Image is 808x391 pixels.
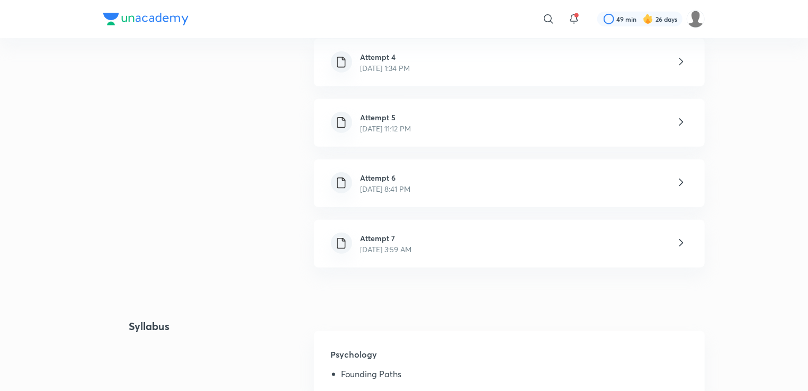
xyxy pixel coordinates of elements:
[361,172,411,183] h6: Attempt 6
[687,10,705,28] img: Atia khan
[643,14,653,24] img: streak
[361,51,410,63] h6: Attempt 4
[361,233,412,244] h6: Attempt 7
[335,56,348,69] img: file
[335,116,348,129] img: file
[331,348,688,369] h5: Psychology
[342,369,688,383] li: Founding Paths
[103,13,188,25] img: Company Logo
[335,237,348,250] img: file
[361,123,411,134] p: [DATE] 11:12 PM
[335,176,348,190] img: file
[361,183,411,194] p: [DATE] 8:41 PM
[361,112,411,123] h6: Attempt 5
[361,63,410,74] p: [DATE] 1:34 PM
[361,244,412,255] p: [DATE] 3:59 AM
